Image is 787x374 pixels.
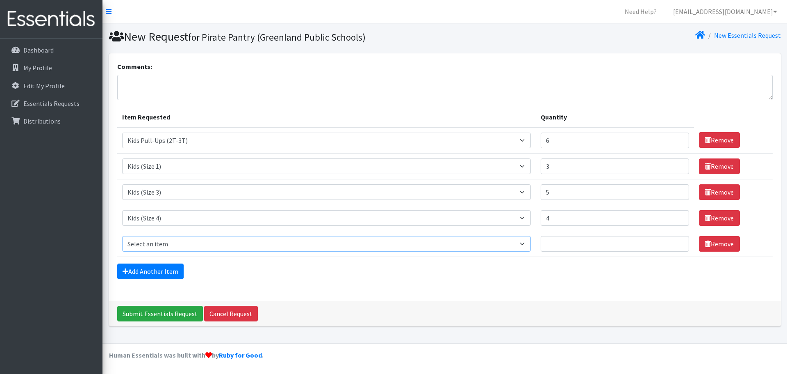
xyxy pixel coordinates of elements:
a: My Profile [3,60,99,76]
a: Remove [699,210,740,226]
p: Edit My Profile [23,82,65,90]
a: Add Another Item [117,264,184,279]
small: for Pirate Pantry (Greenland Public Schools) [188,31,366,43]
img: HumanEssentials [3,5,99,33]
a: New Essentials Request [714,31,781,39]
a: Dashboard [3,42,99,58]
a: Ruby for Good [219,351,262,359]
p: My Profile [23,64,52,72]
th: Quantity [536,107,694,127]
p: Distributions [23,117,61,125]
p: Dashboard [23,46,54,54]
a: Distributions [3,113,99,129]
input: Submit Essentials Request [117,306,203,321]
th: Item Requested [117,107,536,127]
h1: New Request [109,30,442,44]
p: Essentials Requests [23,99,80,108]
a: Need Help? [618,3,663,20]
a: Remove [699,158,740,174]
a: Remove [699,132,740,148]
a: [EMAIL_ADDRESS][DOMAIN_NAME] [666,3,784,20]
a: Edit My Profile [3,78,99,94]
a: Remove [699,236,740,252]
a: Essentials Requests [3,95,99,112]
a: Cancel Request [204,306,258,321]
a: Remove [699,184,740,200]
strong: Human Essentials was built with by . [109,351,264,359]
label: Comments: [117,62,152,71]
